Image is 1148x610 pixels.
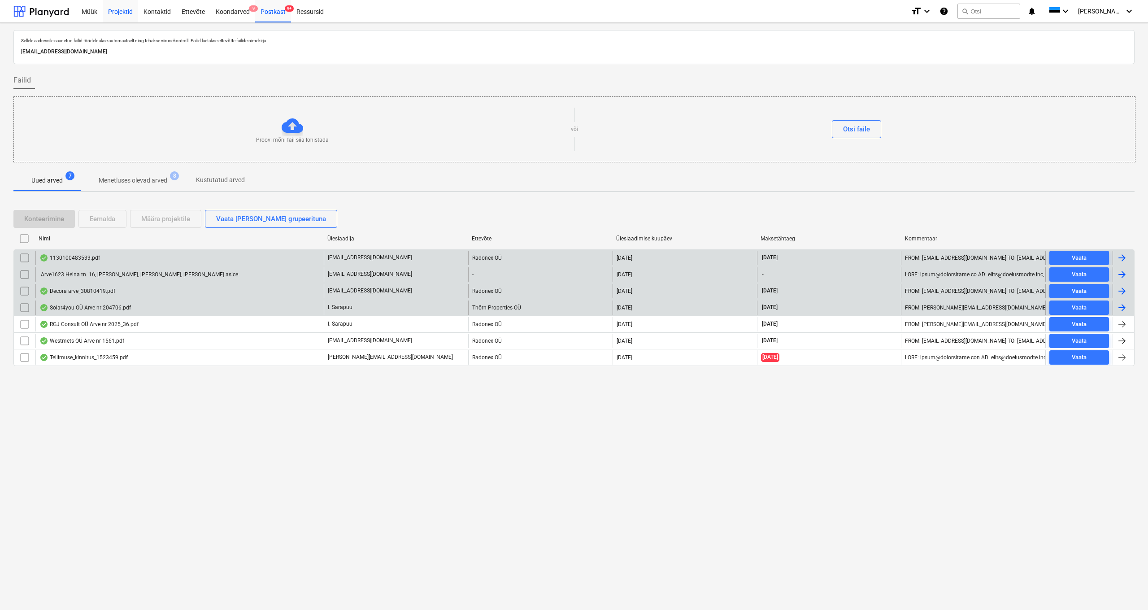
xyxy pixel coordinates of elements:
span: Failid [13,75,31,86]
div: Andmed failist loetud [39,321,48,328]
div: Vaata [1072,303,1087,313]
button: Otsi [957,4,1020,19]
p: [EMAIL_ADDRESS][DOMAIN_NAME] [328,287,412,295]
div: Vaata [PERSON_NAME] grupeerituna [216,213,326,225]
div: Nimi [39,235,320,242]
span: 9 [249,5,258,12]
div: Solar4you OÜ Arve nr 204706.pdf [39,304,131,311]
div: Ettevõte [472,235,609,242]
div: Üleslaadija [327,235,465,242]
div: Andmed failist loetud [39,304,48,311]
button: Vaata [PERSON_NAME] grupeerituna [205,210,337,228]
div: Radonex OÜ [468,251,613,265]
p: I. Sarapuu [328,304,352,311]
span: [DATE] [761,320,778,328]
div: Vaata [1072,336,1087,346]
div: Radonex OÜ [468,317,613,331]
p: [PERSON_NAME][EMAIL_ADDRESS][DOMAIN_NAME] [328,353,453,361]
div: Vaata [1072,353,1087,363]
div: [DATE] [617,354,632,361]
span: 8 [170,171,179,180]
i: Abikeskus [939,6,948,17]
div: Vaata [1072,286,1087,296]
div: Proovi mõni fail siia lohistadavõiOtsi faile [13,96,1135,162]
div: Decora arve_30810419.pdf [39,288,115,295]
span: [DATE] [761,254,778,261]
div: Andmed failist loetud [39,337,48,344]
span: search [961,8,969,15]
span: 9+ [285,5,294,12]
p: Menetluses olevad arved [99,176,167,185]
p: [EMAIL_ADDRESS][DOMAIN_NAME] [328,270,412,278]
div: Westmets OÜ Arve nr 1561.pdf [39,337,124,344]
button: Vaata [1049,267,1109,282]
p: Uued arved [31,176,63,185]
p: Sellele aadressile saadetud failid töödeldakse automaatselt ning tehakse viirusekontroll. Failid ... [21,38,1127,44]
span: [DATE] [761,353,779,362]
button: Vaata [1049,317,1109,331]
button: Vaata [1049,251,1109,265]
span: [DATE] [761,337,778,344]
p: I. Sarapuu [328,320,352,328]
p: Proovi mõni fail siia lohistada [256,136,329,144]
button: Otsi faile [832,120,881,138]
div: Andmed failist loetud [39,354,48,361]
i: notifications [1027,6,1036,17]
p: [EMAIL_ADDRESS][DOMAIN_NAME] [21,47,1127,57]
i: format_size [911,6,922,17]
span: [PERSON_NAME][GEOGRAPHIC_DATA] [1078,8,1123,15]
button: Vaata [1049,301,1109,315]
div: Vaata [1072,270,1087,280]
button: Vaata [1049,284,1109,298]
p: või [571,126,578,133]
div: [DATE] [617,255,632,261]
i: keyboard_arrow_down [1060,6,1071,17]
div: Thörn Properties OÜ [468,301,613,315]
div: Maksetähtaeg [761,235,898,242]
button: Vaata [1049,334,1109,348]
div: Kommentaar [905,235,1042,242]
div: 1130100483533.pdf [39,254,100,261]
button: Vaata [1049,350,1109,365]
div: Üleslaadimise kuupäev [616,235,753,242]
div: [DATE] [617,305,632,311]
div: Vaata [1072,319,1087,330]
div: Radonex OÜ [468,350,613,365]
div: - [468,267,613,282]
div: Otsi faile [843,123,870,135]
span: [DATE] [761,304,778,311]
div: Andmed failist loetud [39,254,48,261]
i: keyboard_arrow_down [922,6,932,17]
div: Vaata [1072,253,1087,263]
div: [DATE] [617,338,632,344]
div: [DATE] [617,321,632,327]
div: [DATE] [617,271,632,278]
div: RGJ Consult OÜ Arve nr 2025_36.pdf [39,321,139,328]
i: keyboard_arrow_down [1124,6,1135,17]
div: Arve1623 Heina tn. 16, [PERSON_NAME], [PERSON_NAME], [PERSON_NAME].asice [39,271,238,278]
div: Radonex OÜ [468,334,613,348]
p: [EMAIL_ADDRESS][DOMAIN_NAME] [328,337,412,344]
div: [DATE] [617,288,632,294]
div: Tellimuse_kinnitus_1523459.pdf [39,354,128,361]
p: [EMAIL_ADDRESS][DOMAIN_NAME] [328,254,412,261]
span: 7 [65,171,74,180]
p: Kustutatud arved [196,175,245,185]
span: - [761,270,765,278]
div: Radonex OÜ [468,284,613,298]
span: [DATE] [761,287,778,295]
